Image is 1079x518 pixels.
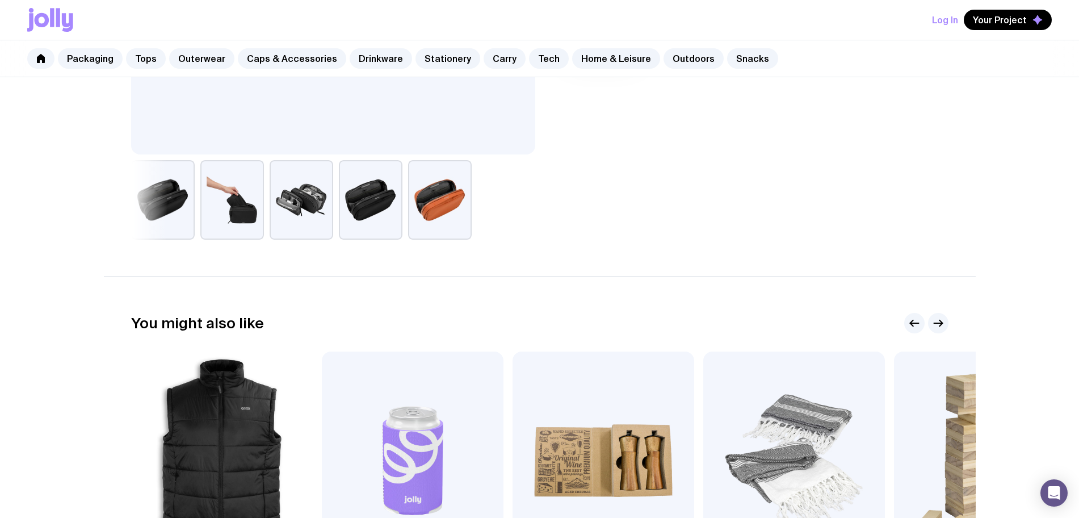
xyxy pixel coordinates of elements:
h2: You might also like [131,315,264,332]
a: Outerwear [169,48,234,69]
a: Tech [529,48,569,69]
a: Stationery [415,48,480,69]
a: Snacks [727,48,778,69]
a: Home & Leisure [572,48,660,69]
a: Carry [484,48,526,69]
button: Log In [932,10,958,30]
a: Caps & Accessories [238,48,346,69]
span: Your Project [973,14,1027,26]
a: Packaging [58,48,123,69]
a: Tops [126,48,166,69]
div: Open Intercom Messenger [1040,479,1068,507]
button: Your Project [964,10,1052,30]
a: Drinkware [350,48,412,69]
a: Outdoors [664,48,724,69]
